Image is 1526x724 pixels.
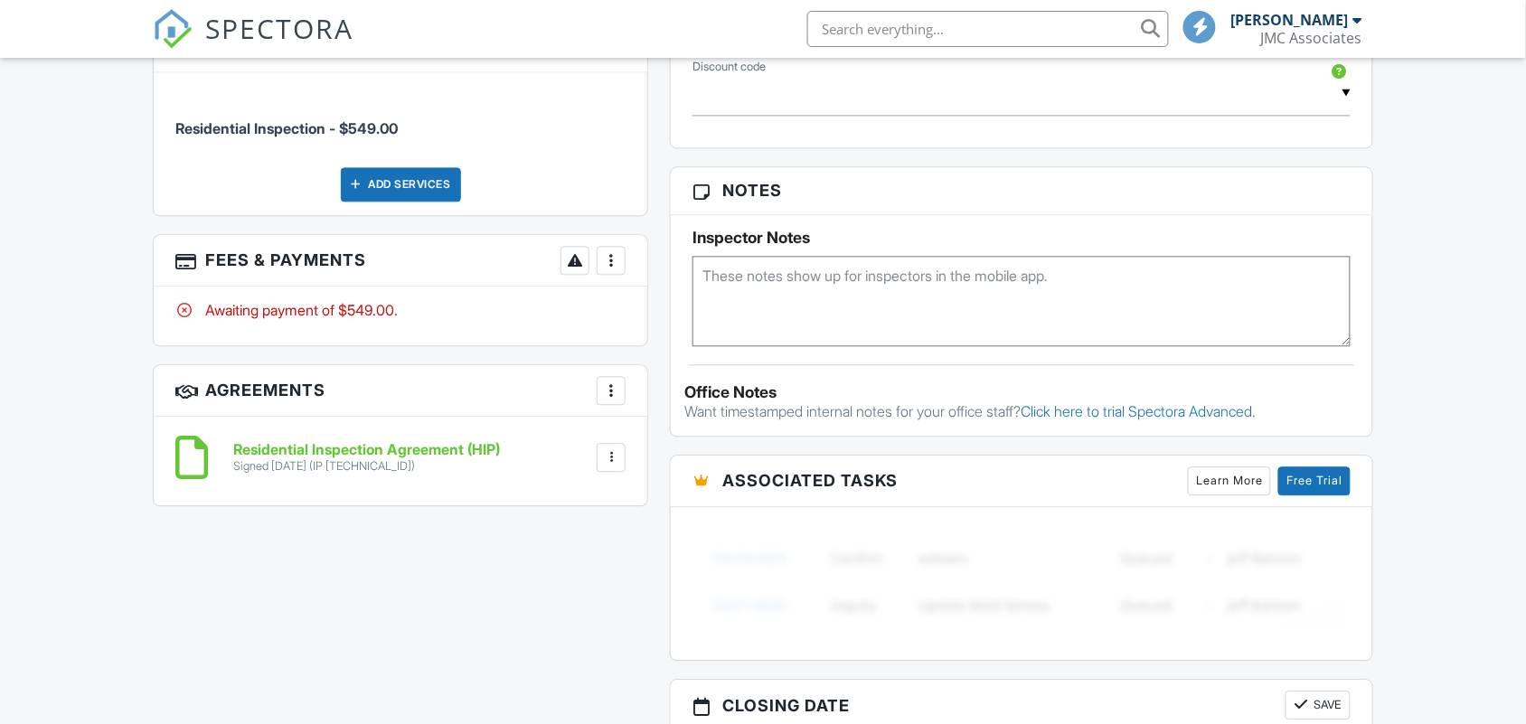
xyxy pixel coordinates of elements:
[692,229,1351,247] h5: Inspector Notes
[1278,466,1351,495] a: Free Trial
[692,59,766,75] label: Discount code
[154,235,648,287] h3: Fees & Payments
[233,442,500,474] a: Residential Inspection Agreement (HIP) Signed [DATE] (IP [TECHNICAL_ID])
[175,119,398,137] span: Residential Inspection - $549.00
[175,86,626,153] li: Service: Residential Inspection
[684,383,1359,401] div: Office Notes
[341,167,461,202] div: Add Services
[722,693,850,718] span: Closing date
[1230,11,1348,29] div: [PERSON_NAME]
[671,167,1372,214] h3: Notes
[1188,466,1271,495] a: Learn More
[692,521,1351,642] img: blurred-tasks-251b60f19c3f713f9215ee2a18cbf2105fc2d72fcd585247cf5e9ec0c957c1dd.png
[1286,691,1351,719] button: Save
[175,300,626,320] div: Awaiting payment of $549.00.
[1021,402,1256,420] a: Click here to trial Spectora Advanced.
[807,11,1169,47] input: Search everything...
[233,442,500,458] h6: Residential Inspection Agreement (HIP)
[684,401,1359,421] p: Want timestamped internal notes for your office staff?
[154,365,648,417] h3: Agreements
[153,9,193,49] img: The Best Home Inspection Software - Spectora
[153,24,353,62] a: SPECTORA
[1260,29,1361,47] div: JMC Associates
[722,468,898,493] span: Associated Tasks
[233,459,500,474] div: Signed [DATE] (IP [TECHNICAL_ID])
[205,9,353,47] span: SPECTORA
